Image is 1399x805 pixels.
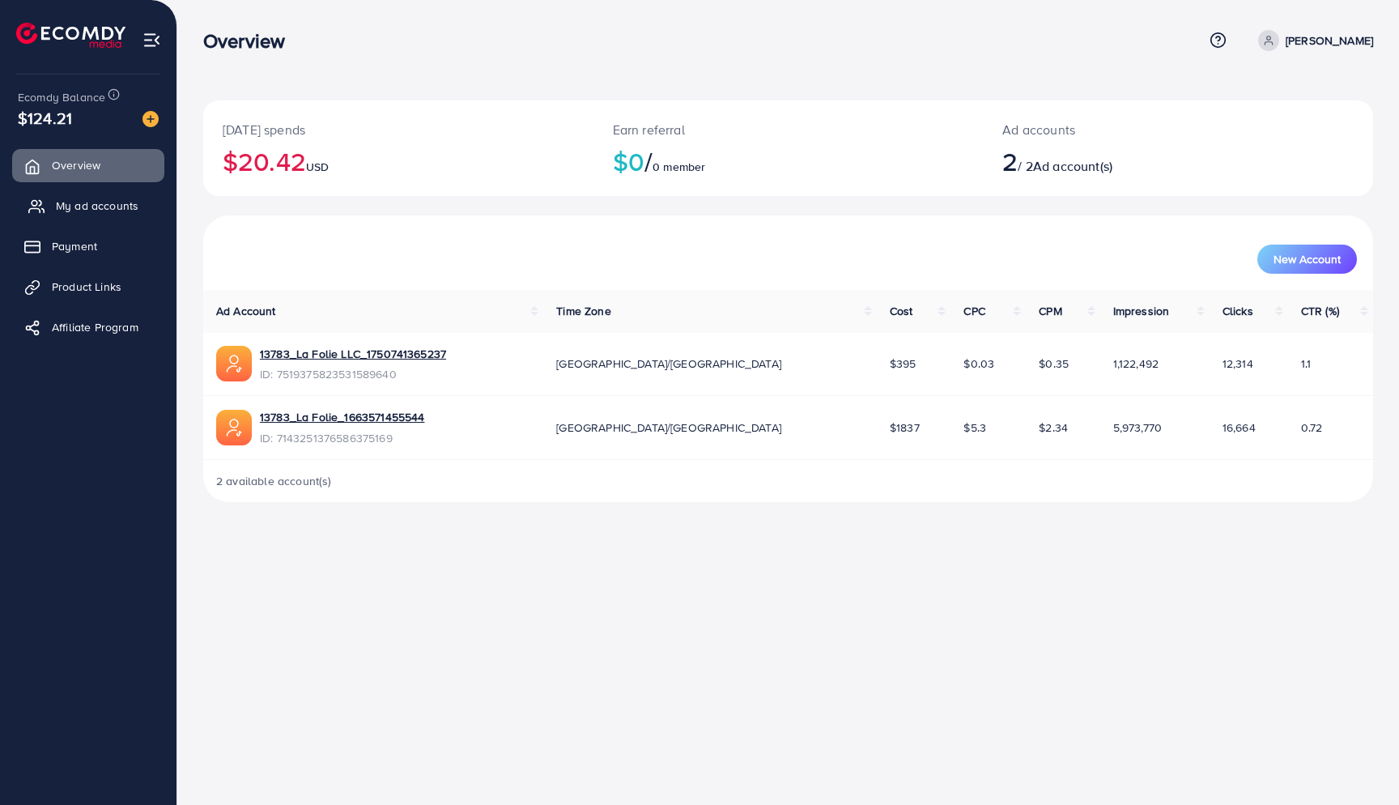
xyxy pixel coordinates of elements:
span: $395 [890,356,916,372]
p: [DATE] spends [223,120,574,139]
span: Ecomdy Balance [18,89,105,105]
span: ID: 7143251376586375169 [260,430,424,446]
span: Product Links [52,279,121,295]
span: $0.03 [963,356,994,372]
span: $1837 [890,420,920,436]
p: Earn referral [613,120,964,139]
img: ic-ads-acc.e4c84228.svg [216,410,252,445]
a: 13783_La Folie LLC_1750741365237 [260,346,446,362]
img: ic-ads-acc.e4c84228.svg [216,346,252,381]
span: 1.1 [1301,356,1311,372]
span: CPC [963,303,984,319]
img: logo [16,23,125,48]
span: 5,973,770 [1113,420,1162,436]
span: ID: 7519375823531589640 [260,366,446,382]
h3: Overview [203,29,298,53]
span: Overview [52,157,100,173]
a: Affiliate Program [12,311,164,343]
span: USD [306,159,329,175]
button: New Account [1257,245,1357,274]
span: Payment [52,238,97,254]
img: menu [142,31,161,49]
a: Overview [12,149,164,181]
h2: / 2 [1002,146,1256,177]
img: image [142,111,159,127]
a: My ad accounts [12,190,164,222]
a: [PERSON_NAME] [1252,30,1373,51]
span: $5.3 [963,420,986,436]
span: CPM [1039,303,1061,319]
h2: $0 [613,146,964,177]
span: My ad accounts [56,198,138,214]
span: $2.34 [1039,420,1068,436]
a: 13783_La Folie_1663571455544 [260,409,424,425]
span: $0.35 [1039,356,1069,372]
span: Impression [1113,303,1170,319]
span: Cost [890,303,913,319]
span: $124.21 [18,106,72,130]
a: Product Links [12,270,164,303]
p: [PERSON_NAME] [1286,31,1373,50]
span: 0.72 [1301,420,1323,436]
span: Affiliate Program [52,319,138,335]
span: / [644,143,653,180]
span: CTR (%) [1301,303,1339,319]
h2: $20.42 [223,146,574,177]
span: 16,664 [1223,420,1256,436]
p: Ad accounts [1002,120,1256,139]
span: 0 member [653,159,705,175]
span: 2 available account(s) [216,473,332,489]
span: [GEOGRAPHIC_DATA]/[GEOGRAPHIC_DATA] [556,356,781,372]
span: New Account [1274,253,1341,265]
span: Ad Account [216,303,276,319]
span: 2 [1002,143,1018,180]
iframe: Chat [1330,732,1387,793]
span: Clicks [1223,303,1253,319]
a: Payment [12,230,164,262]
span: [GEOGRAPHIC_DATA]/[GEOGRAPHIC_DATA] [556,420,781,436]
span: Ad account(s) [1033,157,1112,175]
span: 1,122,492 [1113,356,1159,372]
span: 12,314 [1223,356,1253,372]
span: Time Zone [556,303,610,319]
